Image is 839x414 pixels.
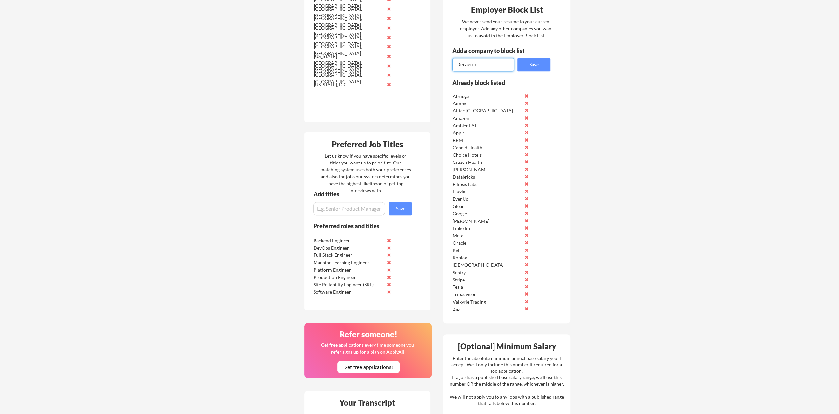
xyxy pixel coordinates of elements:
[452,152,522,158] div: Choice Hotels
[337,361,400,373] button: Get free applications!
[452,232,522,239] div: Meta
[314,44,383,56] div: [GEOGRAPHIC_DATA], [GEOGRAPHIC_DATA]
[314,25,383,38] div: [GEOGRAPHIC_DATA], [GEOGRAPHIC_DATA]
[452,196,522,202] div: EvenUp
[313,267,383,273] div: Platform Engineer
[313,281,383,288] div: Site Reliability Engineer (SRE)
[517,58,550,71] button: Save
[452,203,522,210] div: Glean
[452,225,522,232] div: Linkedin
[452,277,522,283] div: Stripe
[452,93,522,100] div: Abridge
[452,122,522,129] div: Ambient AI
[452,166,522,173] div: [PERSON_NAME]
[452,137,522,144] div: BRM
[313,289,383,295] div: Software Engineer
[452,269,522,276] div: Sentry
[452,174,522,180] div: Databricks
[452,291,522,298] div: Tripadvisor
[452,181,522,188] div: Ellipsis Labs
[452,100,522,107] div: Adobe
[452,254,522,261] div: Roblox
[313,245,383,251] div: DevOps Engineer
[452,144,522,151] div: Candid Health
[320,152,411,194] div: Let us know if you have specific levels or titles you want us to prioritize. Our matching system ...
[445,342,568,350] div: [Optional] Minimum Salary
[307,330,430,338] div: Refer someone!
[452,210,522,217] div: Google
[313,259,383,266] div: Machine Learning Engineer
[313,202,385,215] input: E.g. Senior Product Manager
[452,48,534,54] div: Add a company to block list
[389,202,412,215] button: Save
[313,252,383,258] div: Full Stack Engineer
[314,63,383,75] div: [GEOGRAPHIC_DATA], [GEOGRAPHIC_DATA]
[313,191,406,197] div: Add titles
[306,140,429,148] div: Preferred Job Titles
[452,115,522,122] div: Amazon
[314,15,383,28] div: [GEOGRAPHIC_DATA], [GEOGRAPHIC_DATA]
[313,237,383,244] div: Backend Engineer
[452,107,522,114] div: Altice [GEOGRAPHIC_DATA]
[313,223,403,229] div: Preferred roles and titles
[334,399,400,407] div: Your Transcript
[320,341,414,355] div: Get free applications every time someone you refer signs up for a plan on ApplyAll
[449,355,564,407] div: Enter the absolute minimum annual base salary you'll accept. We'll only include this number if re...
[452,218,522,224] div: [PERSON_NAME]
[452,262,522,268] div: [DEMOGRAPHIC_DATA]
[452,299,522,305] div: Valkyrie Trading
[314,72,383,85] div: [GEOGRAPHIC_DATA], [GEOGRAPHIC_DATA]
[314,81,383,88] div: [US_STATE], D.C.
[314,53,383,73] div: [US_STATE][GEOGRAPHIC_DATA], [GEOGRAPHIC_DATA]
[452,130,522,136] div: Apple
[313,274,383,281] div: Production Engineer
[459,18,553,39] div: We never send your resume to your current employer. Add any other companies you want us to avoid ...
[452,159,522,165] div: Citizen Health
[446,6,568,14] div: Employer Block List
[452,306,522,312] div: Zip
[314,6,383,18] div: [GEOGRAPHIC_DATA], [GEOGRAPHIC_DATA]
[314,34,383,47] div: [GEOGRAPHIC_DATA], [GEOGRAPHIC_DATA]
[452,188,522,195] div: Eluvio
[452,247,522,254] div: Relx
[452,80,541,86] div: Already block listed
[452,240,522,246] div: Oracle
[452,284,522,290] div: Tesla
